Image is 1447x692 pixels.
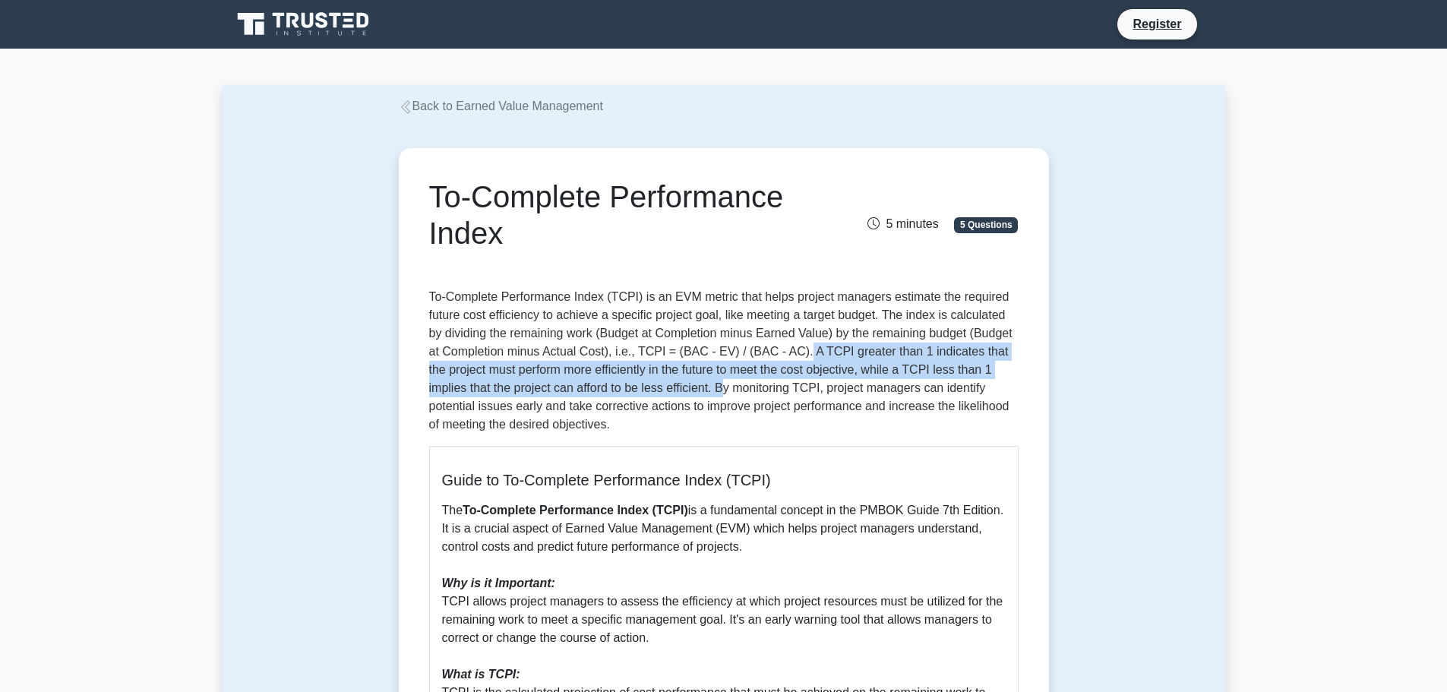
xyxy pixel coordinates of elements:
[867,217,938,230] span: 5 minutes
[429,179,816,251] h1: To-Complete Performance Index
[399,100,603,112] a: Back to Earned Value Management
[442,471,1006,489] h5: Guide to To-Complete Performance Index (TCPI)
[1123,14,1190,33] a: Register
[463,504,688,517] b: To-Complete Performance Index (TCPI)
[442,577,555,589] i: Why is it Important:
[429,288,1019,434] p: To-Complete Performance Index (TCPI) is an EVM metric that helps project managers estimate the re...
[442,668,520,681] i: What is TCPI:
[954,217,1018,232] span: 5 Questions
